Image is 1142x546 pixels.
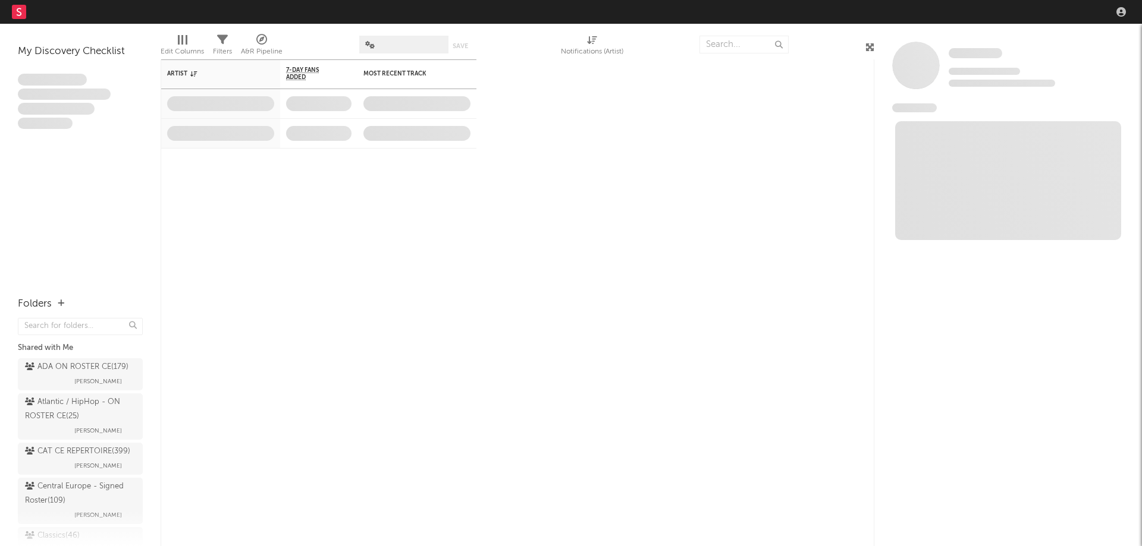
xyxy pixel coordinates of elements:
[18,103,95,115] span: Praesent ac interdum
[561,45,623,59] div: Notifications (Artist)
[161,45,204,59] div: Edit Columns
[561,30,623,64] div: Notifications (Artist)
[25,479,133,508] div: Central Europe - Signed Roster ( 109 )
[699,36,789,53] input: Search...
[363,70,453,77] div: Most Recent Track
[18,118,73,130] span: Aliquam viverra
[949,68,1020,75] span: Tracking Since: [DATE]
[18,478,143,524] a: Central Europe - Signed Roster(109)[PERSON_NAME]
[167,70,256,77] div: Artist
[949,48,1002,58] span: Some Artist
[18,358,143,390] a: ADA ON ROSTER CE(179)[PERSON_NAME]
[74,424,122,438] span: [PERSON_NAME]
[213,45,232,59] div: Filters
[18,318,143,335] input: Search for folders...
[161,30,204,64] div: Edit Columns
[18,443,143,475] a: CAT CE REPERTOIRE(399)[PERSON_NAME]
[453,43,468,49] button: Save
[892,103,937,112] span: News Feed
[949,80,1055,87] span: 0 fans last week
[949,48,1002,59] a: Some Artist
[241,45,283,59] div: A&R Pipeline
[18,74,87,86] span: Lorem ipsum dolor
[18,297,52,311] div: Folders
[18,89,111,100] span: Integer aliquet in purus et
[18,341,143,355] div: Shared with Me
[25,529,80,543] div: Classics ( 46 )
[286,67,334,81] span: 7-Day Fans Added
[25,395,133,424] div: Atlantic / HipHop - ON ROSTER CE ( 25 )
[74,459,122,473] span: [PERSON_NAME]
[241,30,283,64] div: A&R Pipeline
[18,393,143,440] a: Atlantic / HipHop - ON ROSTER CE(25)[PERSON_NAME]
[25,360,128,374] div: ADA ON ROSTER CE ( 179 )
[213,30,232,64] div: Filters
[25,444,130,459] div: CAT CE REPERTOIRE ( 399 )
[74,508,122,522] span: [PERSON_NAME]
[74,374,122,389] span: [PERSON_NAME]
[18,45,143,59] div: My Discovery Checklist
